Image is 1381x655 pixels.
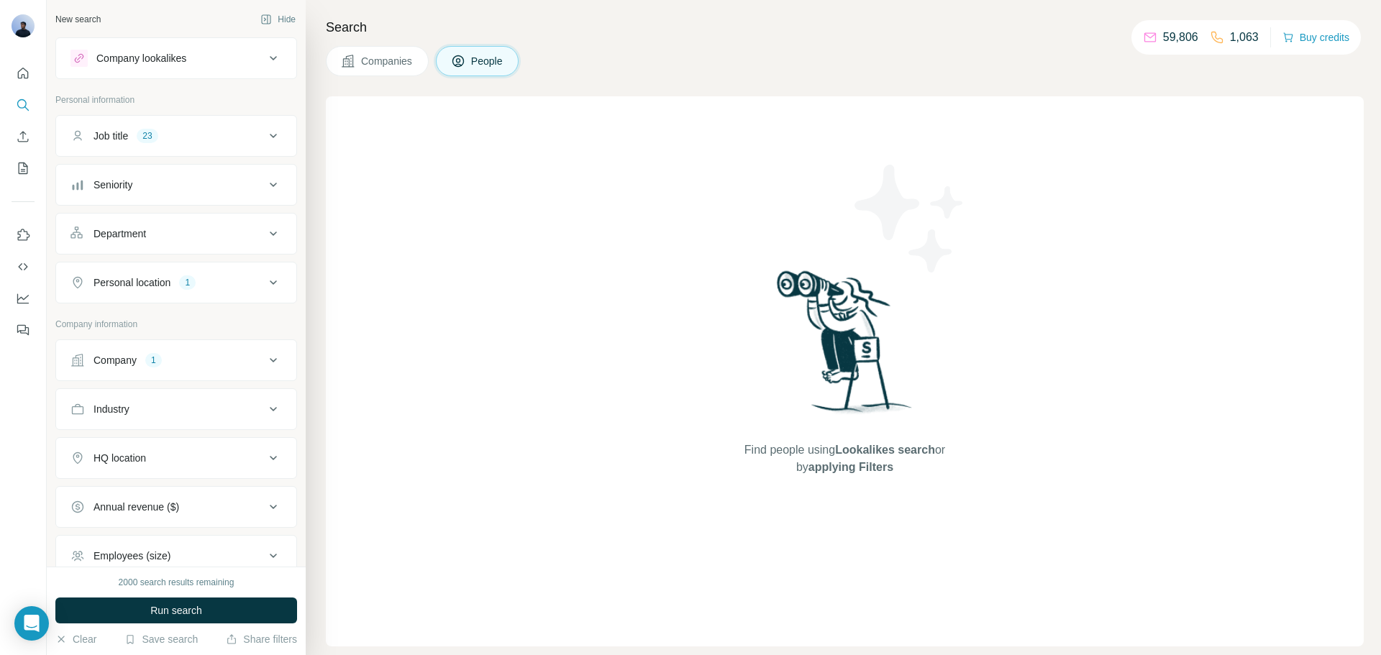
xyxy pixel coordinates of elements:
button: Annual revenue ($) [56,490,296,524]
img: Avatar [12,14,35,37]
div: Seniority [94,178,132,192]
button: Clear [55,632,96,646]
h4: Search [326,17,1364,37]
p: Personal information [55,93,297,106]
button: Buy credits [1282,27,1349,47]
button: Seniority [56,168,296,202]
div: 1 [179,276,196,289]
div: Company lookalikes [96,51,186,65]
button: Employees (size) [56,539,296,573]
div: 2000 search results remaining [119,576,234,589]
span: Lookalikes search [835,444,935,456]
button: Industry [56,392,296,426]
button: HQ location [56,441,296,475]
button: Quick start [12,60,35,86]
button: Run search [55,597,297,623]
div: Department [94,226,146,241]
div: New search [55,13,101,26]
div: 23 [137,129,158,142]
div: Company [94,353,137,367]
img: Surfe Illustration - Stars [845,154,975,283]
p: 59,806 [1163,29,1198,46]
button: Enrich CSV [12,124,35,150]
button: Share filters [226,632,297,646]
p: 1,063 [1230,29,1259,46]
button: Personal location1 [56,265,296,300]
div: Job title [94,129,128,143]
p: Company information [55,318,297,331]
button: Save search [124,632,198,646]
div: Open Intercom Messenger [14,606,49,641]
button: Company1 [56,343,296,377]
span: Run search [150,603,202,618]
span: Find people using or by [729,441,960,476]
span: Companies [361,54,414,68]
button: Company lookalikes [56,41,296,75]
div: Annual revenue ($) [94,500,179,514]
img: Surfe Illustration - Woman searching with binoculars [770,267,920,427]
button: Dashboard [12,285,35,311]
span: applying Filters [808,461,893,473]
button: Search [12,92,35,118]
span: People [471,54,504,68]
button: Use Surfe API [12,254,35,280]
button: Department [56,216,296,251]
div: 1 [145,354,162,367]
div: HQ location [94,451,146,465]
button: Feedback [12,317,35,343]
button: Hide [250,9,306,30]
button: Job title23 [56,119,296,153]
div: Industry [94,402,129,416]
div: Employees (size) [94,549,170,563]
button: My lists [12,155,35,181]
div: Personal location [94,275,170,290]
button: Use Surfe on LinkedIn [12,222,35,248]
